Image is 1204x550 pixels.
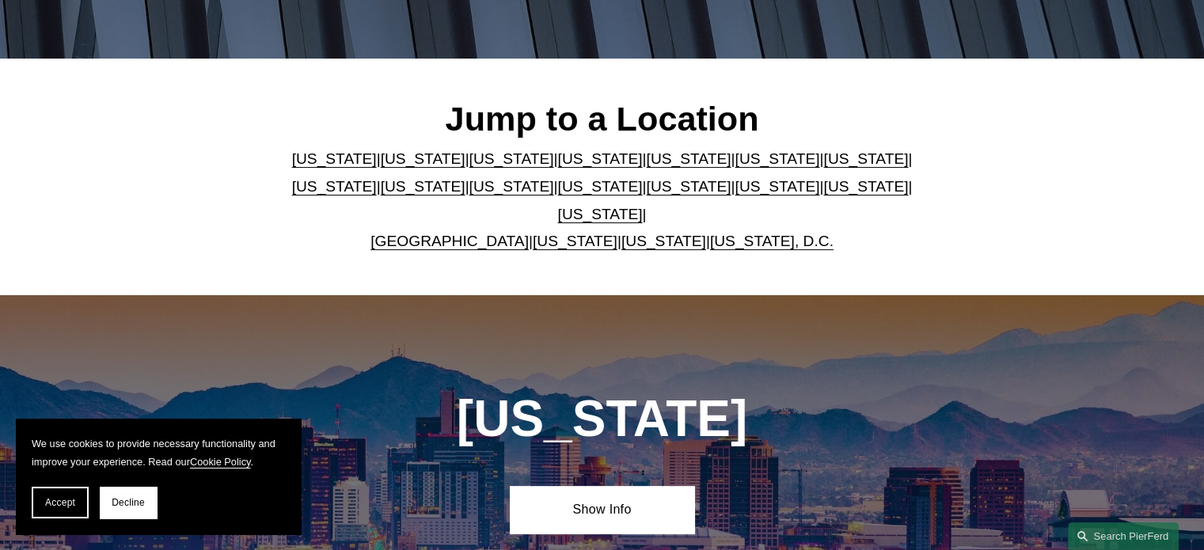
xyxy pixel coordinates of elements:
[292,150,377,167] a: [US_STATE]
[1068,522,1179,550] a: Search this site
[735,178,819,195] a: [US_STATE]
[469,178,554,195] a: [US_STATE]
[381,178,465,195] a: [US_STATE]
[292,178,377,195] a: [US_STATE]
[32,487,89,518] button: Accept
[646,178,731,195] a: [US_STATE]
[558,178,643,195] a: [US_STATE]
[510,486,694,533] a: Show Info
[32,434,285,471] p: We use cookies to provide necessary functionality and improve your experience. Read our .
[823,178,908,195] a: [US_STATE]
[469,150,554,167] a: [US_STATE]
[823,150,908,167] a: [US_STATE]
[112,497,145,508] span: Decline
[735,150,819,167] a: [US_STATE]
[279,146,925,255] p: | | | | | | | | | | | | | | | | | |
[100,487,157,518] button: Decline
[710,233,834,249] a: [US_STATE], D.C.
[533,233,617,249] a: [US_STATE]
[279,98,925,139] h2: Jump to a Location
[370,233,529,249] a: [GEOGRAPHIC_DATA]
[16,419,301,534] section: Cookie banner
[646,150,731,167] a: [US_STATE]
[381,150,465,167] a: [US_STATE]
[190,456,251,468] a: Cookie Policy
[371,390,833,448] h1: [US_STATE]
[621,233,706,249] a: [US_STATE]
[558,206,643,222] a: [US_STATE]
[45,497,75,508] span: Accept
[558,150,643,167] a: [US_STATE]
